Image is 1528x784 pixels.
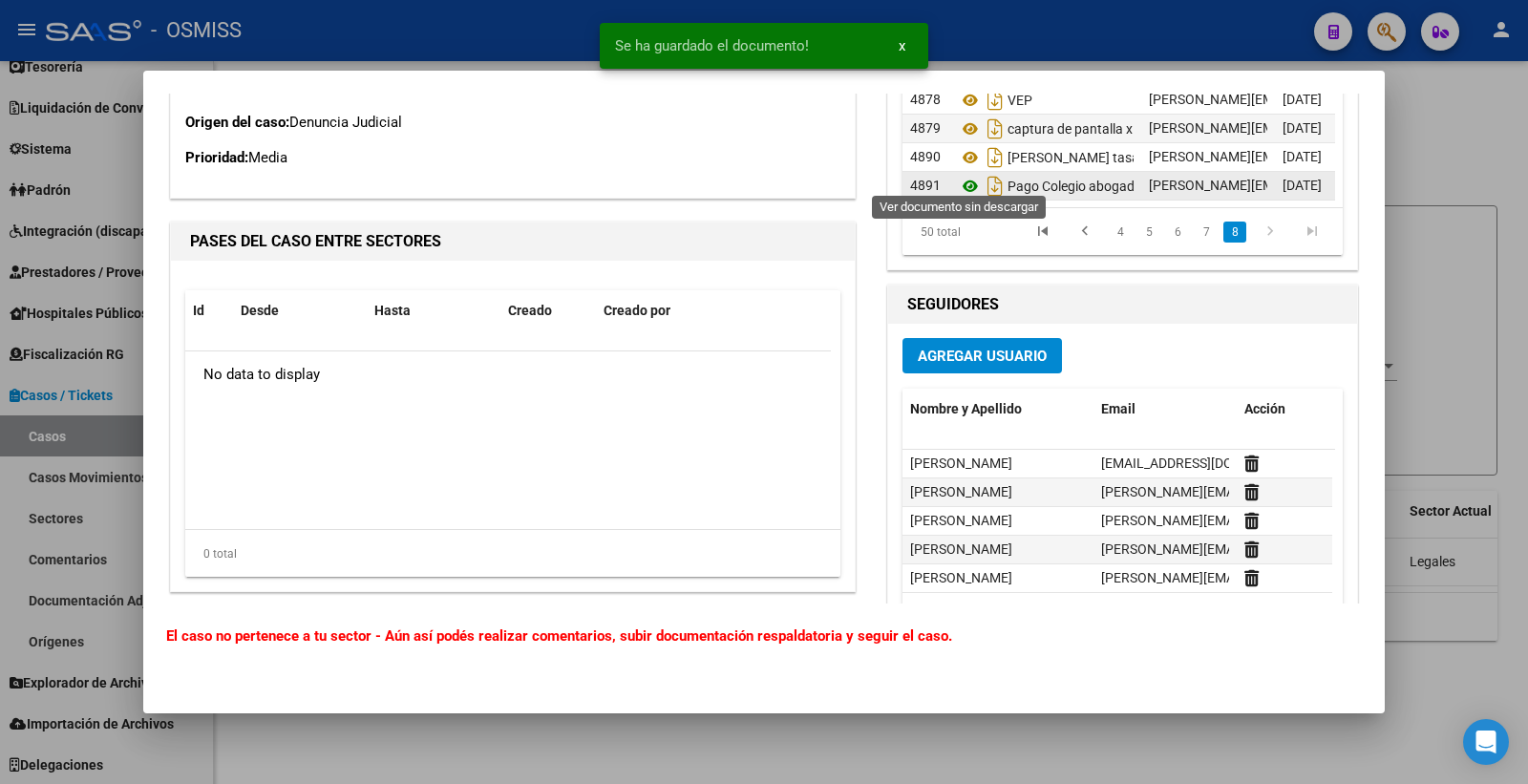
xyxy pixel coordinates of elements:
span: Creado [508,303,552,318]
span: Id [193,303,204,318]
span: Email [1101,401,1135,416]
a: go to next page [1252,222,1288,243]
datatable-header-cell: Creado por [596,290,815,331]
datatable-header-cell: Creado [500,290,596,331]
li: page 4 [1106,216,1135,248]
a: 6 [1166,222,1189,243]
li: page 6 [1163,216,1192,248]
a: 5 [1137,222,1160,243]
button: Agregar Usuario [902,338,1062,373]
span: [PERSON_NAME][EMAIL_ADDRESS][PERSON_NAME][DOMAIN_NAME] [1101,570,1517,585]
datatable-header-cell: Desde [233,290,367,331]
i: Descargar documento [983,85,1008,116]
span: [PERSON_NAME] [910,541,1012,557]
span: [DATE] [1283,178,1322,193]
span: [PERSON_NAME] [910,570,1012,585]
a: 4 [1109,222,1132,243]
strong: Prioridad: [185,149,248,166]
span: Agregar Usuario [918,348,1047,365]
div: Open Intercom Messenger [1463,719,1509,765]
div: 50 total [902,208,988,256]
span: [PERSON_NAME][EMAIL_ADDRESS][PERSON_NAME][DOMAIN_NAME] [1101,513,1517,528]
span: Media [248,149,287,166]
i: Descargar documento [983,142,1008,173]
div: 4878 [910,89,943,111]
span: [DATE] [1283,149,1322,164]
li: page 8 [1220,216,1249,248]
a: go to last page [1294,222,1330,243]
strong: Origen del caso: [185,114,289,131]
button: x [883,29,921,63]
datatable-header-cell: Email [1093,389,1237,430]
span: captura de pantalla x VEP [1008,121,1160,137]
div: 4891 [910,175,943,197]
span: [PERSON_NAME][EMAIL_ADDRESS][PERSON_NAME][DOMAIN_NAME] [1101,541,1517,557]
span: [DATE] [1283,120,1322,136]
h1: SEGUIDORES [907,293,1338,316]
span: Creado por [604,303,670,318]
li: page 7 [1192,216,1220,248]
span: Acción [1244,401,1285,416]
datatable-header-cell: Hasta [367,290,500,331]
span: Desde [241,303,279,318]
div: 4890 [910,146,943,168]
a: go to previous page [1067,222,1103,243]
div: No data to display [185,351,831,399]
span: [EMAIL_ADDRESS][DOMAIN_NAME] [1101,456,1313,471]
span: [DATE] [1283,92,1322,107]
span: [PERSON_NAME] [910,513,1012,528]
p: Denuncia Judicial [185,112,840,134]
b: El caso no pertenece a tu sector - Aún así podés realizar comentarios, subir documentación respal... [166,627,952,645]
datatable-header-cell: Nombre y Apellido [902,389,1093,430]
div: 0 total [185,530,840,578]
h1: PASES DEL CASO ENTRE SECTORES [190,230,836,253]
span: [PERSON_NAME] [910,484,1012,499]
datatable-header-cell: Id [185,290,233,331]
i: Descargar documento [983,171,1008,201]
span: VEP [1008,93,1032,108]
span: [PERSON_NAME][EMAIL_ADDRESS][DOMAIN_NAME] [1101,484,1415,499]
span: x [899,37,905,54]
span: Hasta [374,303,411,318]
li: page 5 [1135,216,1163,248]
span: [PERSON_NAME] tasa de justicia [1008,150,1201,165]
div: 4879 [910,117,943,139]
datatable-header-cell: Acción [1237,389,1332,430]
span: Nombre y Apellido [910,401,1022,416]
span: Se ha guardado el documento! [615,36,809,55]
a: 7 [1195,222,1218,243]
a: go to first page [1025,222,1061,243]
a: 8 [1223,222,1246,243]
span: [PERSON_NAME] [910,456,1012,471]
i: Descargar documento [983,114,1008,144]
span: Pago Colegio abogados [PERSON_NAME] [1008,179,1254,194]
